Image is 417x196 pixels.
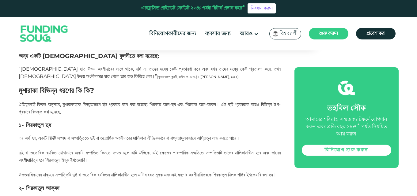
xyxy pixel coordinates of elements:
[19,172,276,178] font: উত্তরাধিকারের মাধ্যমে সম্পত্তিটি দুই বা ততোধিক ব্যক্তির মালিকানাধীন হলে এটি বাধ্যতামূলক এবং এই ধর...
[279,30,298,37] font: বিশ্বব্যাপী
[199,75,239,79] font: ([PERSON_NAME], ২০১৫)
[19,102,281,115] font: ঐতিহ্যবাহী ফিকহ অনুসারে, মুশারাকাহকে বিস্তৃতভাবে দুই প্রকারে ভাগ করা হয়েছে: শিরকাত আল-দুধ এবং শি...
[204,29,232,39] a: ব্যবসার জন্য
[240,30,253,37] font: আরও
[356,28,396,39] a: প্রবেশ কর
[324,146,368,153] font: বিনিয়োগ শুরু করুন
[327,103,366,113] font: তহবিল সৌক
[157,75,199,79] font: (সুনান দারুল কুতনী, হাদিস নং-২৮৯৮)।
[14,18,74,49] img: লোগো
[19,135,240,141] font: এর অর্থ হল, একটি নির্দিষ্ট সম্পদ বা সম্পত্তিতে দুই বা ততোধিক অংশীদারের মালিকানা ঐচ্ছিকভাবে বা বাধ...
[338,80,355,96] img: ফিসিকন
[19,184,59,192] font: ২- শিরকাতুল আক্বদ
[319,30,338,37] font: শুরু করুন
[273,31,278,36] img: এসএ পতাকা
[19,52,159,60] font: অন্য একটি [DEMOGRAPHIC_DATA] কুদসীতে বলা হয়েছে:
[302,145,391,156] a: বিনিয়োগ শুরু করুন
[366,30,385,37] font: প্রবেশ কর
[305,116,387,138] font: আমাদের শরিয়াহ-সম্মত প্ল্যাটফর্মে যোগদান করুন এবং প্রতি বছর 26%* পর্যন্ত নিয়মিত আয় করুন
[19,121,51,129] font: ১- শিরকাতুল দুধ
[19,86,94,95] font: মুশারাকা বিভিন্ন ধরণের কি কি?
[251,6,273,12] font: নিবন্ধন করুন
[248,3,276,13] a: নিবন্ধন করুন
[19,150,281,163] font: দুই বা ততোধিক ব্যক্তি যৌথভাবে একটি সম্পত্তি কিনতে সম্মত হলে এটি ঐচ্ছিক, এই ক্ষেত্রে পারস্পরিক সম্...
[148,29,198,39] a: বিনিয়োগকারীদের জন্য
[141,5,245,11] font: এক্সক্লুসিভ প্রাইভেট ক্রেডিট ২৩% পর্যন্ত রিটার্ন প্রদান করে*
[149,30,196,37] font: বিনিয়োগকারীদের জন্য
[19,66,281,79] font: “[DEMOGRAPHIC_DATA] হাত উভয় অংশীদারের সাথে থাকে, যদি না তাদের মধ্যে কেউ প্রতারণা করে এবং যখন তাদ...
[205,30,231,37] font: ব্যবসার জন্য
